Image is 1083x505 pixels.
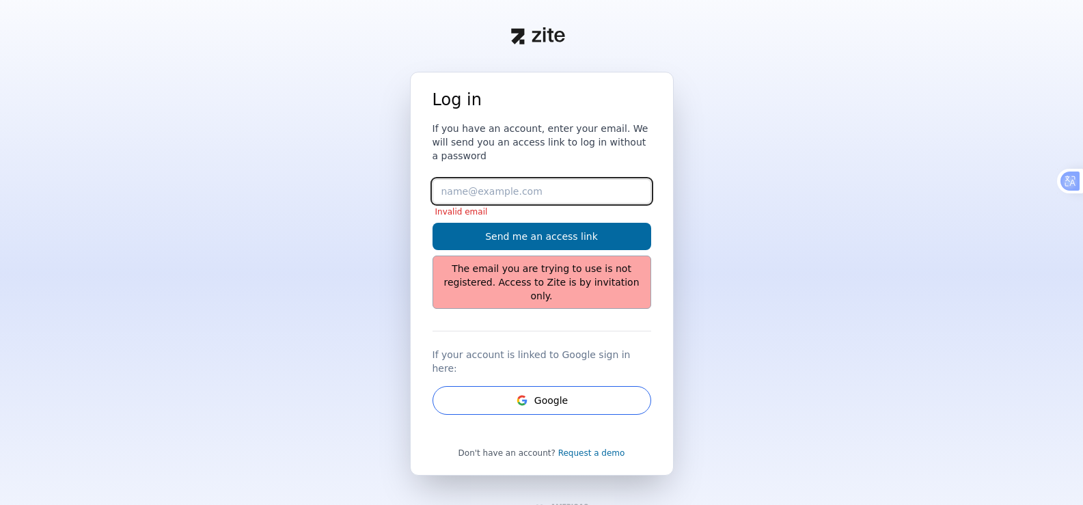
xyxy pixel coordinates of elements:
div: If your account is linked to Google sign in here: [433,342,651,375]
svg: Google [515,394,529,407]
h1: Log in [433,89,651,111]
div: Don't have an account? [433,448,651,459]
div: Invalid email [433,206,651,217]
h3: If you have an account, enter your email. We will send you an access link to log in without a pas... [433,122,651,163]
div: The email you are trying to use is not registered. Access to Zite is by invitation only. [433,256,651,309]
button: GoogleGoogle [433,386,651,415]
input: name@example.com [433,179,651,204]
button: Send me an access link [433,223,651,250]
a: Request a demo [558,448,625,458]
